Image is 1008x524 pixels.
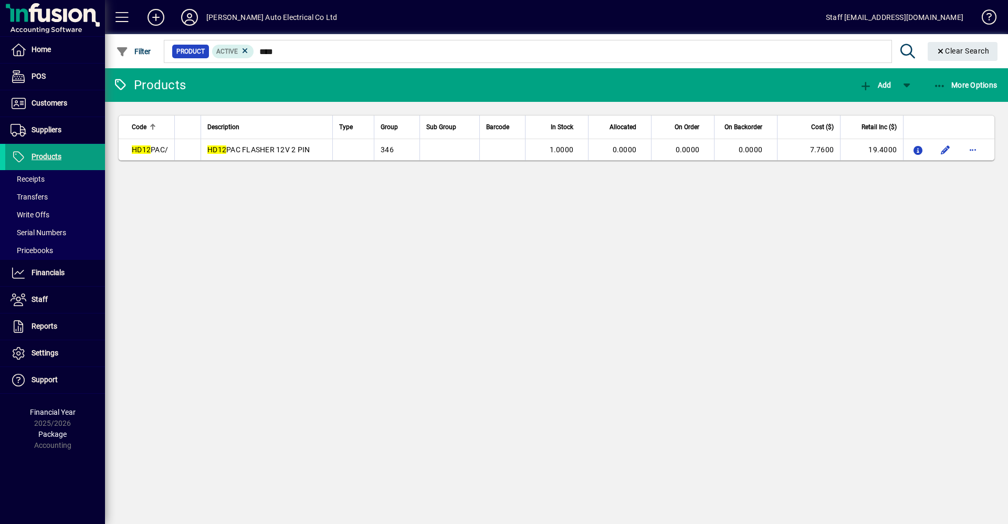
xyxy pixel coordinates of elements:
[928,42,998,61] button: Clear
[937,141,954,158] button: Edit
[339,121,353,133] span: Type
[31,45,51,54] span: Home
[739,145,763,154] span: 0.0000
[840,139,903,160] td: 19.4000
[5,188,105,206] a: Transfers
[5,367,105,393] a: Support
[132,121,146,133] span: Code
[176,46,205,57] span: Product
[339,121,367,133] div: Type
[31,268,65,277] span: Financials
[532,121,583,133] div: In Stock
[486,121,509,133] span: Barcode
[862,121,897,133] span: Retail Inc ($)
[113,42,154,61] button: Filter
[31,99,67,107] span: Customers
[31,152,61,161] span: Products
[5,340,105,366] a: Settings
[5,313,105,340] a: Reports
[10,193,48,201] span: Transfers
[31,295,48,303] span: Staff
[974,2,995,36] a: Knowledge Base
[207,121,239,133] span: Description
[206,9,337,26] div: [PERSON_NAME] Auto Electrical Co Ltd
[10,211,49,219] span: Write Offs
[132,121,168,133] div: Code
[207,145,310,154] span: PAC FLASHER 12V 2 PIN
[31,72,46,80] span: POS
[551,121,573,133] span: In Stock
[5,37,105,63] a: Home
[10,246,53,255] span: Pricebooks
[724,121,762,133] span: On Backorder
[116,47,151,56] span: Filter
[675,121,699,133] span: On Order
[31,375,58,384] span: Support
[613,145,637,154] span: 0.0000
[550,145,574,154] span: 1.0000
[31,125,61,134] span: Suppliers
[10,175,45,183] span: Receipts
[5,287,105,313] a: Staff
[173,8,206,27] button: Profile
[5,90,105,117] a: Customers
[859,81,891,89] span: Add
[5,117,105,143] a: Suppliers
[426,121,473,133] div: Sub Group
[964,141,981,158] button: More options
[381,145,394,154] span: 346
[207,121,326,133] div: Description
[486,121,519,133] div: Barcode
[216,48,238,55] span: Active
[426,121,456,133] span: Sub Group
[5,260,105,286] a: Financials
[5,206,105,224] a: Write Offs
[212,45,254,58] mat-chip: Activation Status: Active
[5,170,105,188] a: Receipts
[933,81,997,89] span: More Options
[658,121,709,133] div: On Order
[5,64,105,90] a: POS
[38,430,67,438] span: Package
[931,76,1000,95] button: More Options
[381,121,413,133] div: Group
[10,228,66,237] span: Serial Numbers
[857,76,894,95] button: Add
[676,145,700,154] span: 0.0000
[30,408,76,416] span: Financial Year
[31,349,58,357] span: Settings
[132,145,168,154] span: PAC/
[132,145,151,154] em: HD12
[936,47,990,55] span: Clear Search
[5,224,105,242] a: Serial Numbers
[721,121,772,133] div: On Backorder
[826,9,963,26] div: Staff [EMAIL_ADDRESS][DOMAIN_NAME]
[207,145,226,154] em: HD12
[777,139,840,160] td: 7.7600
[811,121,834,133] span: Cost ($)
[595,121,646,133] div: Allocated
[5,242,105,259] a: Pricebooks
[610,121,636,133] span: Allocated
[113,77,186,93] div: Products
[31,322,57,330] span: Reports
[139,8,173,27] button: Add
[381,121,398,133] span: Group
